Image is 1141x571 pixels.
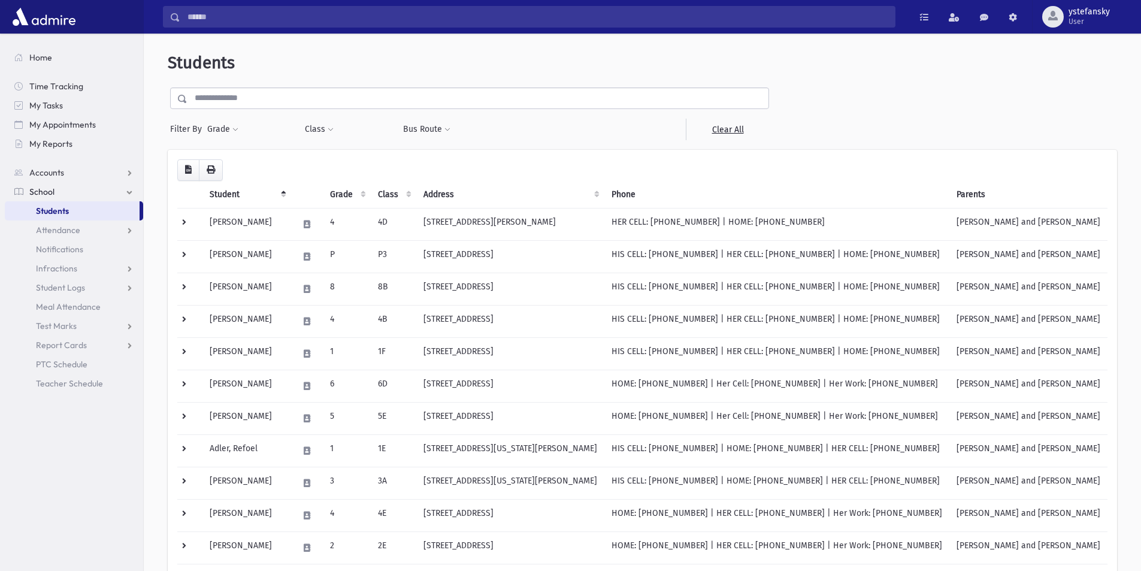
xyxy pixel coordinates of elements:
td: [PERSON_NAME] [202,208,291,240]
td: HIS CELL: [PHONE_NUMBER] | HER CELL: [PHONE_NUMBER] | HOME: [PHONE_NUMBER] [604,305,949,337]
a: My Reports [5,134,143,153]
span: Students [168,53,235,72]
th: Class: activate to sort column ascending [371,181,416,209]
td: HIS CELL: [PHONE_NUMBER] | HOME: [PHONE_NUMBER] | HER CELL: [PHONE_NUMBER] [604,467,949,499]
a: Students [5,201,140,220]
span: My Tasks [29,100,63,111]
td: 4E [371,499,416,531]
span: Students [36,206,69,216]
span: My Appointments [29,119,96,130]
td: 4 [323,208,371,240]
td: [PERSON_NAME] [202,305,291,337]
a: Clear All [686,119,769,140]
span: Student Logs [36,282,85,293]
a: Report Cards [5,336,143,355]
td: [PERSON_NAME] [202,467,291,499]
span: User [1069,17,1110,26]
input: Search [180,6,895,28]
a: Meal Attendance [5,297,143,316]
span: ystefansky [1069,7,1110,17]
button: Bus Route [402,119,451,140]
td: [PERSON_NAME] [202,337,291,370]
a: Teacher Schedule [5,374,143,393]
button: Print [199,159,223,181]
a: Attendance [5,220,143,240]
span: Filter By [170,123,207,135]
span: Test Marks [36,321,77,331]
td: [PERSON_NAME] and [PERSON_NAME] [949,240,1107,273]
td: [STREET_ADDRESS][PERSON_NAME] [416,208,604,240]
a: Notifications [5,240,143,259]
td: 1 [323,337,371,370]
td: [STREET_ADDRESS][US_STATE][PERSON_NAME] [416,434,604,467]
span: My Reports [29,138,72,149]
th: Grade: activate to sort column ascending [323,181,371,209]
button: Grade [207,119,239,140]
td: 2E [371,531,416,564]
span: PTC Schedule [36,359,87,370]
td: 1 [323,434,371,467]
td: 2 [323,531,371,564]
td: 4 [323,305,371,337]
td: Adler, Refoel [202,434,291,467]
td: HIS CELL: [PHONE_NUMBER] | HER CELL: [PHONE_NUMBER] | HOME: [PHONE_NUMBER] [604,337,949,370]
td: HIS CELL: [PHONE_NUMBER] | HER CELL: [PHONE_NUMBER] | HOME: [PHONE_NUMBER] [604,240,949,273]
td: 1E [371,434,416,467]
td: [PERSON_NAME] [202,370,291,402]
td: 6D [371,370,416,402]
td: HIS CELL: [PHONE_NUMBER] | HOME: [PHONE_NUMBER] | HER CELL: [PHONE_NUMBER] [604,434,949,467]
td: [PERSON_NAME] [202,240,291,273]
td: [PERSON_NAME] and [PERSON_NAME] [949,337,1107,370]
td: 5 [323,402,371,434]
td: [PERSON_NAME] [202,531,291,564]
td: 8B [371,273,416,305]
a: PTC Schedule [5,355,143,374]
td: HOME: [PHONE_NUMBER] | Her Cell: [PHONE_NUMBER] | Her Work: [PHONE_NUMBER] [604,402,949,434]
a: Test Marks [5,316,143,336]
td: [PERSON_NAME] and [PERSON_NAME] [949,402,1107,434]
a: My Tasks [5,96,143,115]
td: [PERSON_NAME] and [PERSON_NAME] [949,434,1107,467]
td: [PERSON_NAME] and [PERSON_NAME] [949,467,1107,499]
td: 1F [371,337,416,370]
td: [STREET_ADDRESS] [416,337,604,370]
td: HOME: [PHONE_NUMBER] | Her Cell: [PHONE_NUMBER] | Her Work: [PHONE_NUMBER] [604,370,949,402]
td: [STREET_ADDRESS] [416,402,604,434]
td: 3A [371,467,416,499]
a: Infractions [5,259,143,278]
span: Accounts [29,167,64,178]
td: HOME: [PHONE_NUMBER] | HER CELL: [PHONE_NUMBER] | Her Work: [PHONE_NUMBER] [604,499,949,531]
span: Report Cards [36,340,87,351]
th: Student: activate to sort column descending [202,181,291,209]
td: [PERSON_NAME] and [PERSON_NAME] [949,370,1107,402]
td: [STREET_ADDRESS][US_STATE][PERSON_NAME] [416,467,604,499]
td: [PERSON_NAME] [202,273,291,305]
a: My Appointments [5,115,143,134]
td: HER CELL: [PHONE_NUMBER] | HOME: [PHONE_NUMBER] [604,208,949,240]
a: Home [5,48,143,67]
span: Time Tracking [29,81,83,92]
td: [PERSON_NAME] and [PERSON_NAME] [949,531,1107,564]
td: 3 [323,467,371,499]
td: P [323,240,371,273]
th: Phone [604,181,949,209]
td: [PERSON_NAME] and [PERSON_NAME] [949,499,1107,531]
span: Notifications [36,244,83,255]
td: HIS CELL: [PHONE_NUMBER] | HER CELL: [PHONE_NUMBER] | HOME: [PHONE_NUMBER] [604,273,949,305]
a: Time Tracking [5,77,143,96]
td: [STREET_ADDRESS] [416,531,604,564]
a: Student Logs [5,278,143,297]
td: [PERSON_NAME] [202,499,291,531]
span: Home [29,52,52,63]
td: 5E [371,402,416,434]
td: [PERSON_NAME] and [PERSON_NAME] [949,208,1107,240]
td: HOME: [PHONE_NUMBER] | HER CELL: [PHONE_NUMBER] | Her Work: [PHONE_NUMBER] [604,531,949,564]
th: Address: activate to sort column ascending [416,181,604,209]
span: Meal Attendance [36,301,101,312]
a: School [5,182,143,201]
td: [STREET_ADDRESS] [416,240,604,273]
td: 8 [323,273,371,305]
td: [PERSON_NAME] and [PERSON_NAME] [949,305,1107,337]
span: School [29,186,55,197]
button: CSV [177,159,199,181]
